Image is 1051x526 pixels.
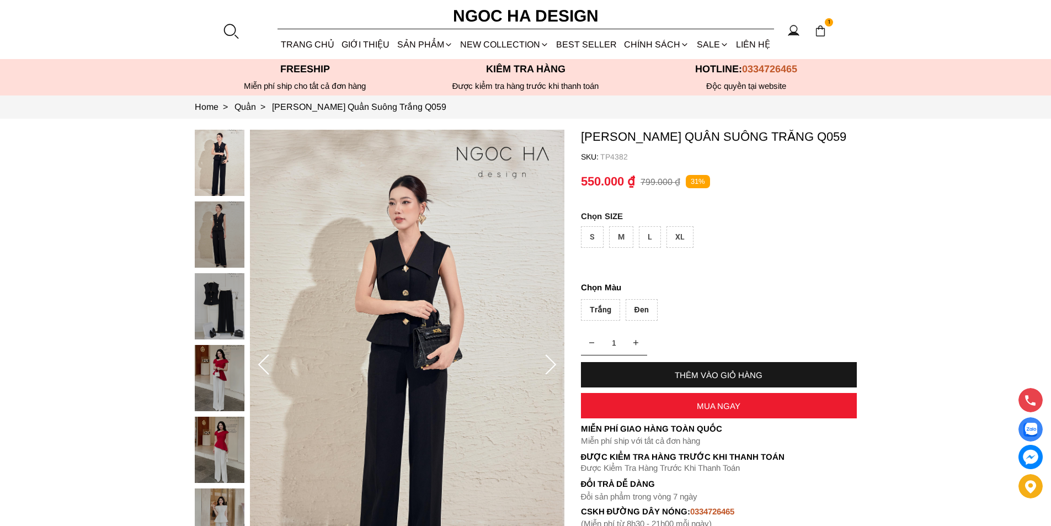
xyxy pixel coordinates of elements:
[600,152,857,161] p: TP4382
[686,175,710,189] p: 31%
[814,25,826,37] img: img-CART-ICON-ksit0nf1
[195,63,415,75] p: Freeship
[195,273,244,339] img: Lara Pants_ Quần Suông Trắng Q059_mini_2
[732,30,773,59] a: LIÊN HỆ
[256,102,270,111] span: >
[581,401,857,411] div: MUA NGAY
[581,281,857,294] p: Màu
[581,463,857,473] p: Được Kiểm Tra Hàng Trước Khi Thanh Toán
[1018,417,1043,442] a: Display image
[338,30,393,59] a: GIỚI THIỆU
[195,102,234,111] a: Link to Home
[626,299,658,321] div: Đen
[581,226,604,248] div: S
[581,452,857,462] p: Được Kiểm Tra Hàng Trước Khi Thanh Toán
[581,174,635,189] p: 550.000 ₫
[1018,445,1043,469] a: messenger
[639,226,661,248] div: L
[443,3,609,29] a: Ngoc Ha Design
[825,18,834,27] span: 1
[456,30,552,59] a: NEW COLLECTION
[581,211,857,221] p: SIZE
[581,332,647,354] input: Quantity input
[581,492,698,501] font: Đổi sản phẩm trong vòng 7 ngày
[609,226,633,248] div: M
[486,63,565,75] font: Kiểm tra hàng
[666,226,693,248] div: XL
[742,63,797,75] span: 0334726465
[272,102,446,111] a: Link to Lara Pants_ Quần Suông Trắng Q059
[641,177,680,187] p: 799.000 ₫
[415,81,636,91] p: Được kiểm tra hàng trước khi thanh toán
[393,30,456,59] div: SẢN PHẨM
[581,152,600,161] h6: SKU:
[581,507,691,516] font: cskh đường dây nóng:
[581,436,700,445] font: Miễn phí ship với tất cả đơn hàng
[195,417,244,483] img: Lara Pants_ Quần Suông Trắng Q059_mini_4
[234,102,272,111] a: Link to Quần
[581,130,857,144] p: [PERSON_NAME] Quần Suông Trắng Q059
[621,30,693,59] div: Chính sách
[636,81,857,91] h6: Độc quyền tại website
[1023,423,1037,437] img: Display image
[553,30,621,59] a: BEST SELLER
[690,507,734,516] font: 0334726465
[581,299,620,321] div: Trắng
[636,63,857,75] p: Hotline:
[581,370,857,380] div: THÊM VÀO GIỎ HÀNG
[581,479,857,488] h6: Đổi trả dễ dàng
[195,201,244,268] img: Lara Pants_ Quần Suông Trắng Q059_mini_1
[195,81,415,91] div: Miễn phí ship cho tất cả đơn hàng
[278,30,338,59] a: TRANG CHỦ
[581,424,722,433] font: Miễn phí giao hàng toàn quốc
[693,30,732,59] a: SALE
[218,102,232,111] span: >
[195,130,244,196] img: Lara Pants_ Quần Suông Trắng Q059_mini_0
[195,345,244,411] img: Lara Pants_ Quần Suông Trắng Q059_mini_3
